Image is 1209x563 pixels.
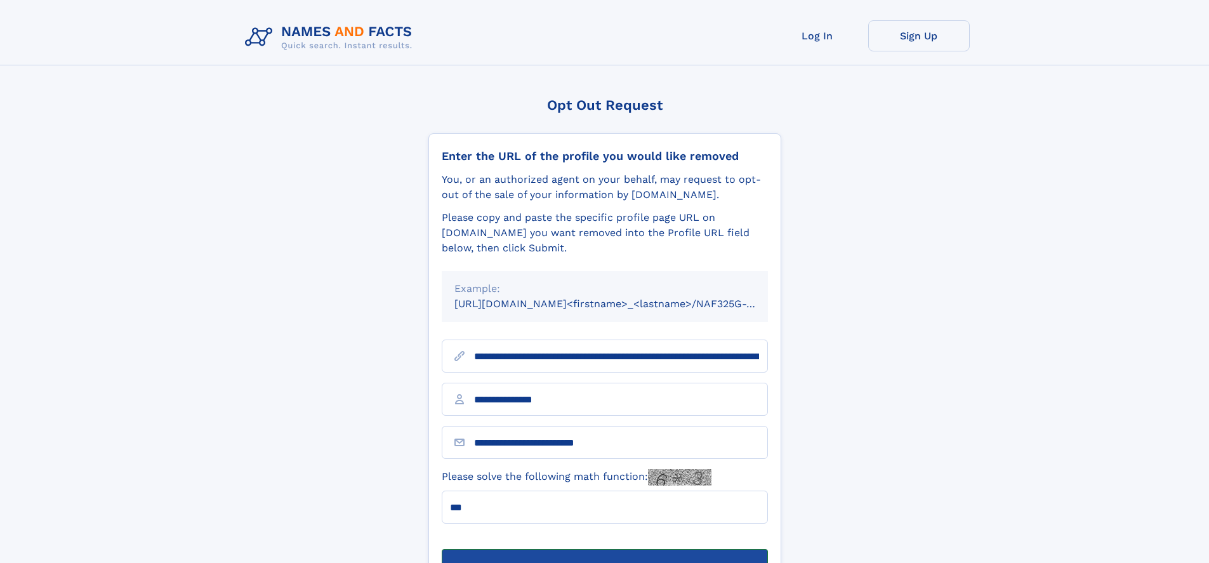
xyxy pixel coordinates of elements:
[240,20,423,55] img: Logo Names and Facts
[442,149,768,163] div: Enter the URL of the profile you would like removed
[442,172,768,202] div: You, or an authorized agent on your behalf, may request to opt-out of the sale of your informatio...
[442,469,711,486] label: Please solve the following math function:
[868,20,970,51] a: Sign Up
[454,298,792,310] small: [URL][DOMAIN_NAME]<firstname>_<lastname>/NAF325G-xxxxxxxx
[428,97,781,113] div: Opt Out Request
[442,210,768,256] div: Please copy and paste the specific profile page URL on [DOMAIN_NAME] you want removed into the Pr...
[767,20,868,51] a: Log In
[454,281,755,296] div: Example:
